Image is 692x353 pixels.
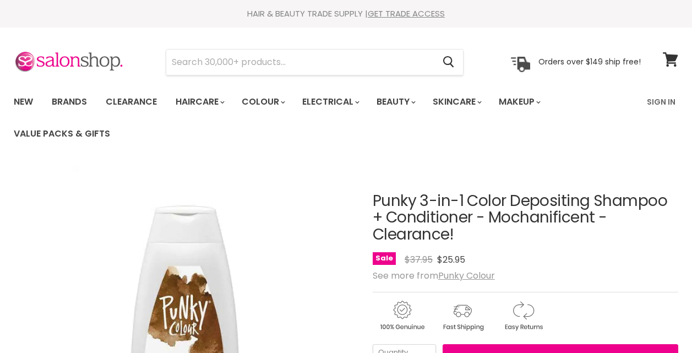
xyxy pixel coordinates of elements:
span: Sale [373,252,396,265]
a: Beauty [368,90,422,113]
a: Haircare [167,90,231,113]
img: genuine.gif [373,299,431,333]
a: Makeup [491,90,547,113]
a: Value Packs & Gifts [6,122,118,145]
span: $37.95 [405,253,433,266]
a: Sign In [640,90,682,113]
img: shipping.gif [433,299,492,333]
a: GET TRADE ACCESS [368,8,445,19]
span: $25.95 [437,253,465,266]
a: Clearance [97,90,165,113]
img: returns.gif [494,299,552,333]
span: See more from [373,269,495,282]
a: Brands [43,90,95,113]
form: Product [166,49,464,75]
a: New [6,90,41,113]
p: Orders over $149 ship free! [538,57,641,67]
a: Colour [233,90,292,113]
button: Search [434,50,463,75]
a: Electrical [294,90,366,113]
a: Skincare [424,90,488,113]
ul: Main menu [6,86,640,150]
a: Punky Colour [438,269,495,282]
h1: Punky 3-in-1 Color Depositing Shampoo + Conditioner - Mochanificent - Clearance! [373,193,678,243]
input: Search [166,50,434,75]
